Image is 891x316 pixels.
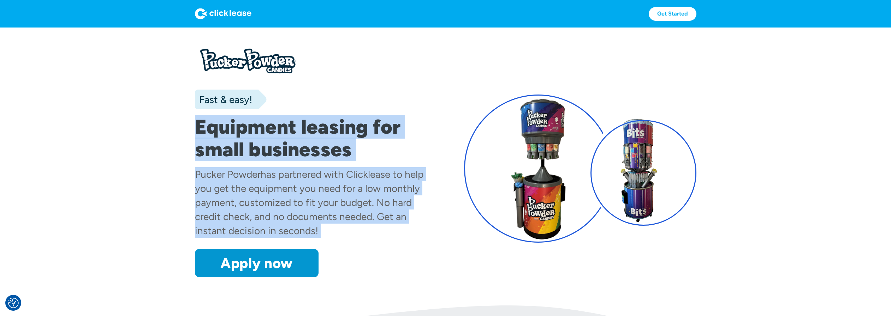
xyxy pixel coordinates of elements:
[195,168,424,237] div: has partnered with Clicklease to help you get the equipment you need for a low monthly payment, c...
[649,7,696,21] a: Get Started
[8,298,19,308] button: Consent Preferences
[195,8,251,19] img: Logo
[195,116,427,161] h1: Equipment leasing for small businesses
[8,298,19,308] img: Revisit consent button
[195,168,261,180] div: Pucker Powder
[195,249,319,277] a: Apply now
[195,92,252,107] div: Fast & easy!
